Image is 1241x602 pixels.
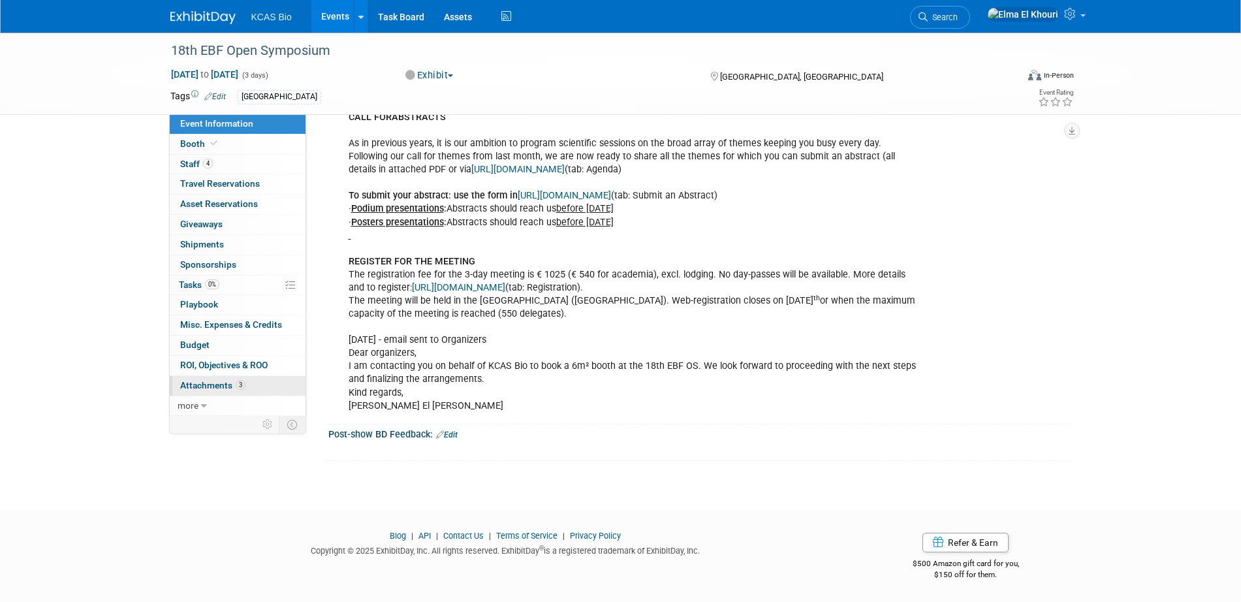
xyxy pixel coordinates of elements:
div: [GEOGRAPHIC_DATA] [238,90,321,104]
span: Staff [180,159,213,169]
a: ROI, Objectives & ROO [170,356,306,375]
span: Sponsorships [180,259,236,270]
b: REGISTER FOR THE MEETING [349,256,475,267]
u: Podium presentations [351,203,444,214]
td: Tags [170,89,226,104]
span: [GEOGRAPHIC_DATA], [GEOGRAPHIC_DATA] [720,72,883,82]
a: Sponsorships [170,255,306,275]
img: Elma El Khouri [987,7,1059,22]
span: Playbook [180,299,218,309]
span: more [178,400,198,411]
div: Event Format [940,68,1075,87]
a: Contact Us [443,531,484,541]
span: 0% [205,279,219,289]
div: In-Person [1043,71,1074,80]
a: Playbook [170,295,306,315]
a: [URL][DOMAIN_NAME] [412,282,505,293]
b: use the form in [454,190,518,201]
a: more [170,396,306,416]
span: ROI, Objectives & ROO [180,360,268,370]
i: Booth reservation complete [211,140,217,147]
sup: ® [539,545,544,552]
span: | [408,531,416,541]
a: Shipments [170,235,306,255]
a: Terms of Service [496,531,558,541]
span: Asset Reservations [180,198,258,209]
u: before [DATE] [556,203,614,214]
u: before [DATE] [556,217,614,228]
span: Tasks [179,279,219,290]
sup: th [813,294,820,302]
a: Privacy Policy [570,531,621,541]
img: ExhibitDay [170,11,236,24]
a: Refer & Earn [922,533,1009,552]
td: Personalize Event Tab Strip [257,416,279,433]
span: Travel Reservations [180,178,260,189]
span: 3 [236,380,245,390]
a: Edit [204,92,226,101]
td: Toggle Event Tabs [279,416,306,433]
a: Edit [436,430,458,439]
button: Exhibit [401,69,458,82]
span: Budget [180,340,210,350]
span: Event Information [180,118,253,129]
a: Search [910,6,970,29]
span: | [486,531,494,541]
span: to [198,69,211,80]
a: Tasks0% [170,276,306,295]
b: CALL FOR [349,112,392,123]
b: : [444,203,447,214]
div: $500 Amazon gift card for you, [860,550,1071,580]
b: ABSTRACTS [392,112,446,123]
a: Event Information [170,114,306,134]
span: KCAS Bio [251,12,292,22]
b: To submit your abstract: [349,190,451,201]
a: [URL][DOMAIN_NAME] [471,164,565,175]
span: [DATE] [DATE] [170,69,239,80]
a: Blog [390,531,406,541]
span: | [559,531,568,541]
span: Booth [180,138,220,149]
a: [URL][DOMAIN_NAME] [518,190,611,201]
div: 18th EBF Open Symposium [166,39,998,63]
span: Attachments [180,380,245,390]
a: Misc. Expenses & Credits [170,315,306,335]
a: Asset Reservations [170,195,306,214]
b: : [444,217,447,228]
a: Budget [170,336,306,355]
a: Booth [170,135,306,154]
span: Shipments [180,239,224,249]
span: (3 days) [241,71,268,80]
span: Giveaways [180,219,223,229]
span: Misc. Expenses & Credits [180,319,282,330]
u: Posters presentations [351,217,444,228]
a: Staff4 [170,155,306,174]
a: Attachments3 [170,376,306,396]
a: API [418,531,431,541]
img: Format-Inperson.png [1028,70,1041,80]
a: Travel Reservations [170,174,306,194]
span: Search [928,12,958,22]
div: Copyright © 2025 ExhibitDay, Inc. All rights reserved. ExhibitDay is a registered trademark of Ex... [170,542,841,557]
div: $150 off for them. [860,569,1071,580]
span: | [433,531,441,541]
div: Event Rating [1038,89,1073,96]
a: Giveaways [170,215,306,234]
span: 4 [203,159,213,168]
div: Post-show BD Feedback: [328,424,1071,441]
